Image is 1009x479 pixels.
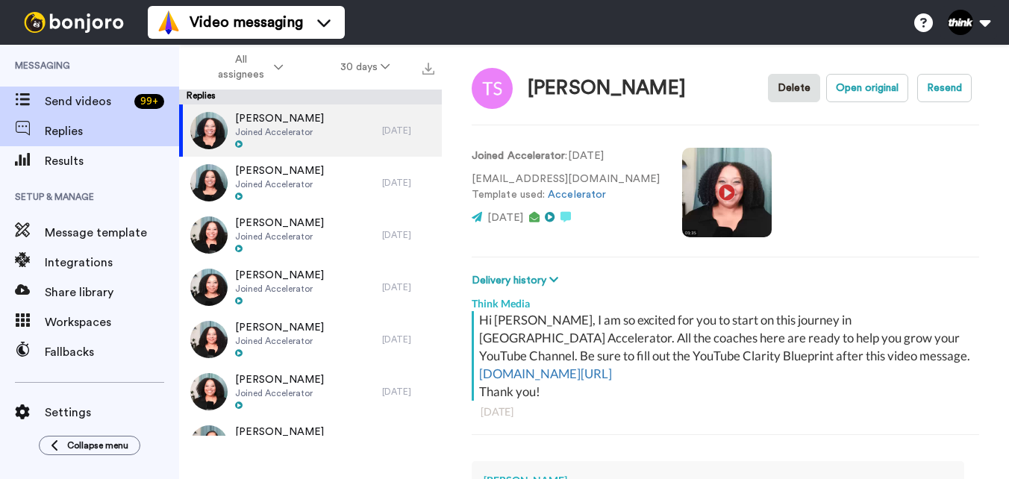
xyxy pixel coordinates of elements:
[472,68,513,109] img: Image of Tony Sodano
[179,313,442,366] a: [PERSON_NAME]Joined Accelerator[DATE]
[235,372,324,387] span: [PERSON_NAME]
[481,404,970,419] div: [DATE]
[418,56,439,78] button: Export all results that match these filters now.
[190,216,228,254] img: d30dcb55-ba2e-4af1-9d70-c2593d3bba0f-thumb.jpg
[179,261,442,313] a: [PERSON_NAME]Joined Accelerator[DATE]
[45,343,179,361] span: Fallbacks
[179,90,442,104] div: Replies
[45,254,179,272] span: Integrations
[190,112,228,149] img: a207904d-bebe-481d-8b2a-a53d62c9fca6-thumb.jpg
[472,172,660,203] p: [EMAIL_ADDRESS][DOMAIN_NAME] Template used:
[18,12,130,33] img: bj-logo-header-white.svg
[235,335,324,347] span: Joined Accelerator
[235,320,324,335] span: [PERSON_NAME]
[382,125,434,137] div: [DATE]
[479,366,612,381] a: [DOMAIN_NAME][URL]
[179,366,442,418] a: [PERSON_NAME]Joined Accelerator[DATE]
[235,425,324,439] span: [PERSON_NAME]
[179,157,442,209] a: [PERSON_NAME]Joined Accelerator[DATE]
[382,386,434,398] div: [DATE]
[528,78,686,99] div: [PERSON_NAME]
[382,177,434,189] div: [DATE]
[179,418,442,470] a: [PERSON_NAME]Joined Accelerator[DATE]
[235,178,324,190] span: Joined Accelerator
[190,12,303,33] span: Video messaging
[157,10,181,34] img: vm-color.svg
[235,126,324,138] span: Joined Accelerator
[312,54,419,81] button: 30 days
[235,231,324,242] span: Joined Accelerator
[548,190,606,200] a: Accelerator
[235,216,324,231] span: [PERSON_NAME]
[179,104,442,157] a: [PERSON_NAME]Joined Accelerator[DATE]
[45,284,179,301] span: Share library
[235,111,324,126] span: [PERSON_NAME]
[45,93,128,110] span: Send videos
[235,268,324,283] span: [PERSON_NAME]
[382,229,434,241] div: [DATE]
[768,74,820,102] button: Delete
[45,122,179,140] span: Replies
[67,439,128,451] span: Collapse menu
[917,74,972,102] button: Resend
[382,281,434,293] div: [DATE]
[479,311,975,401] div: Hi [PERSON_NAME], I am so excited for you to start on this journey in [GEOGRAPHIC_DATA] Accelerat...
[45,404,179,422] span: Settings
[487,213,523,223] span: [DATE]
[190,269,228,306] img: 4cce0a0e-67f1-4681-a0ee-ab7958f2d20b-thumb.jpg
[472,151,565,161] strong: Joined Accelerator
[422,63,434,75] img: export.svg
[235,387,324,399] span: Joined Accelerator
[190,373,228,410] img: c00f59ad-26b4-43ba-adbe-24d2da1fc475-thumb.jpg
[182,46,312,88] button: All assignees
[826,74,908,102] button: Open original
[190,321,228,358] img: 9ce6c3d0-584f-4d87-83db-a9d923a85798-thumb.jpg
[472,289,979,311] div: Think Media
[235,163,324,178] span: [PERSON_NAME]
[382,334,434,345] div: [DATE]
[39,436,140,455] button: Collapse menu
[45,152,179,170] span: Results
[134,94,164,109] div: 99 +
[472,272,563,289] button: Delivery history
[190,425,228,463] img: 5f07fbfb-26ab-4149-bafb-29a5ba383756-thumb.jpg
[210,52,271,82] span: All assignees
[235,283,324,295] span: Joined Accelerator
[179,209,442,261] a: [PERSON_NAME]Joined Accelerator[DATE]
[190,164,228,201] img: fd6583ab-1204-4549-ade4-6adcafbcf269-thumb.jpg
[472,148,660,164] p: : [DATE]
[45,313,179,331] span: Workspaces
[45,224,179,242] span: Message template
